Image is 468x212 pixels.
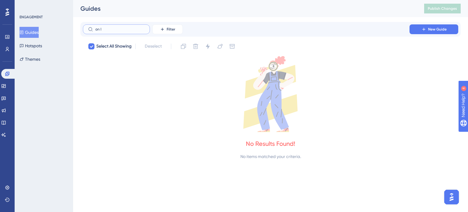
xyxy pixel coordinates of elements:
span: Need Help? [14,2,38,9]
span: Publish Changes [428,6,457,11]
div: 4 [42,3,44,8]
button: Themes [19,54,40,65]
div: Guides [80,4,409,13]
span: Select All Showing [96,43,132,50]
button: Guides [19,27,39,38]
button: Hotspots [19,40,42,51]
span: Deselect [145,43,162,50]
div: No items matched your criteria. [240,153,301,160]
span: New Guide [428,27,447,32]
button: New Guide [409,24,458,34]
iframe: UserGuiding AI Assistant Launcher [442,188,461,206]
span: Filter [167,27,175,32]
input: Search [95,27,145,31]
div: No Results Found! [246,139,295,148]
button: Deselect [139,41,167,52]
button: Filter [152,24,183,34]
div: ENGAGEMENT [19,15,43,20]
button: Publish Changes [424,4,461,13]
